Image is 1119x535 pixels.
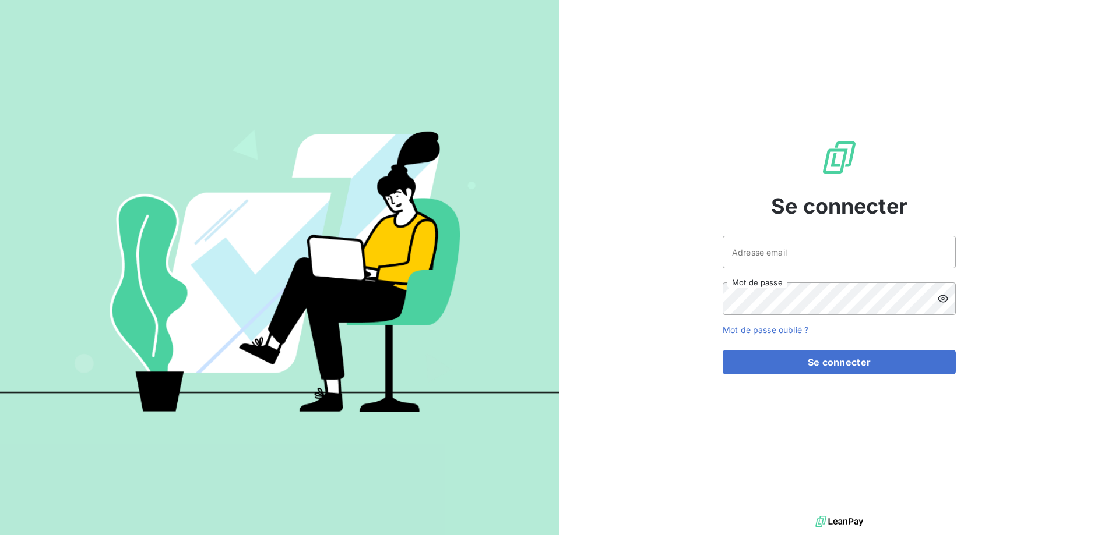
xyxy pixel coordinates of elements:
[821,139,858,176] img: Logo LeanPay
[815,513,863,530] img: logo
[723,350,956,374] button: Se connecter
[723,325,808,335] a: Mot de passe oublié ?
[723,236,956,268] input: placeholder
[771,190,907,222] span: Se connecter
